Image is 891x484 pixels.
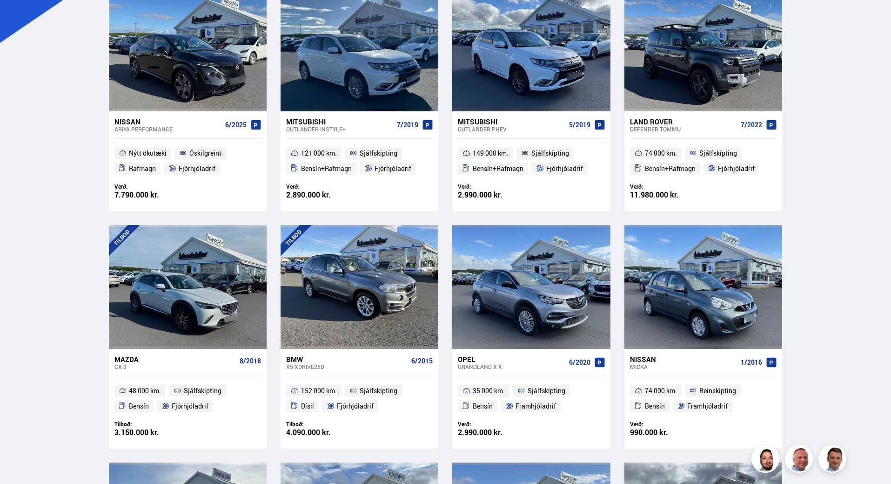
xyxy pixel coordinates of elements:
div: Tilboð: [286,421,360,428]
span: 149 000 km. [473,148,509,159]
span: Bensín [129,401,149,412]
span: 7/2019 [397,121,418,129]
div: 3.150.000 kr. [114,429,188,436]
div: Micra [630,363,737,370]
span: Sjálfskipting [528,385,565,396]
span: 48 000 km. [129,385,161,396]
span: 7/2022 [741,121,762,129]
span: 74 000 km. [645,385,677,396]
a: Land Rover Defender TOMMU 7/2022 74 000 km. Sjálfskipting Bensín+Rafmagn Fjórhjóladrif Verð: 11.9... [624,111,782,211]
span: Bensín+Rafmagn [645,163,696,174]
div: Verð: [630,183,703,190]
div: Outlander PHEV [458,126,565,132]
div: 11.980.000 kr. [630,191,703,199]
span: Fjórhjóladrif [179,163,215,174]
div: 4.090.000 kr. [286,429,360,436]
div: Defender TOMMU [630,126,737,132]
img: siFngHWaQ9KaOqBr.png [786,446,814,474]
div: Opel [458,355,565,363]
span: Sjálfskipting [531,148,569,159]
a: Opel Grandland X X 6/2020 35 000 km. Sjálfskipting Bensín Framhjóladrif Verð: 2.990.000 kr. [452,349,610,449]
div: 2.990.000 kr. [458,429,531,436]
div: BMW [286,355,408,363]
span: Óskilgreint [189,148,221,159]
div: Mitsubishi [286,117,393,126]
span: Fjórhjóladrif [546,163,583,174]
span: Fjórhjóladrif [718,163,755,174]
img: FbJEzSuNWCJXmdc-.webp [820,446,848,474]
span: 121 000 km. [301,148,337,159]
button: Opna LiveChat spjallviðmót [7,4,35,32]
div: Verð: [458,183,531,190]
div: Grandland X X [458,363,565,370]
div: Tilboð: [114,421,188,428]
div: Ariya PERFORMANCE [114,126,221,132]
span: 6/2015 [411,357,433,365]
span: Beinskipting [699,385,736,396]
span: Sjálfskipting [360,148,397,159]
a: Mitsubishi Outlander PHEV 5/2019 149 000 km. Sjálfskipting Bensín+Rafmagn Fjórhjóladrif Verð: 2.9... [452,111,610,211]
span: 152 000 km. [301,385,337,396]
img: nhp88E3Fdnt1Opn2.png [753,446,781,474]
div: 2.890.000 kr. [286,191,360,199]
span: 8/2018 [240,357,261,365]
span: Fjórhjóladrif [337,401,374,412]
div: 7.790.000 kr. [114,191,188,199]
span: 1/2016 [741,359,762,366]
span: Framhjóladrif [687,401,728,412]
a: Nissan Ariya PERFORMANCE 6/2025 Nýtt ökutæki Óskilgreint Rafmagn Fjórhjóladrif Verð: 7.790.000 kr. [109,111,267,211]
span: 35 000 km. [473,385,505,396]
div: Nissan [630,355,737,363]
div: Verð: [630,421,703,428]
div: X5 XDRIVE25D [286,363,408,370]
span: Bensín+Rafmagn [301,163,352,174]
div: 2.990.000 kr. [458,191,531,199]
div: Verð: [286,183,360,190]
div: Land Rover [630,117,737,126]
span: 5/2019 [569,121,590,129]
span: 74 000 km. [645,148,677,159]
span: Fjórhjóladrif [375,163,411,174]
span: Sjálfskipting [360,385,397,396]
span: Fjórhjóladrif [172,401,208,412]
div: CX-3 [114,363,236,370]
a: BMW X5 XDRIVE25D 6/2015 152 000 km. Sjálfskipting Dísil Fjórhjóladrif Tilboð: 4.090.000 kr. [281,349,438,449]
span: Nýtt ökutæki [129,148,167,159]
span: Bensín [473,401,493,412]
span: Sjálfskipting [184,385,221,396]
div: Outlander INSTYLE+ [286,126,393,132]
span: Rafmagn [129,163,156,174]
span: Bensín [645,401,665,412]
div: 990.000 kr. [630,429,703,436]
a: Mitsubishi Outlander INSTYLE+ 7/2019 121 000 km. Sjálfskipting Bensín+Rafmagn Fjórhjóladrif Verð:... [281,111,438,211]
div: Mitsubishi [458,117,565,126]
div: Nissan [114,117,221,126]
span: Dísil [301,401,314,412]
div: Verð: [114,183,188,190]
a: Nissan Micra 1/2016 74 000 km. Beinskipting Bensín Framhjóladrif Verð: 990.000 kr. [624,349,782,449]
span: 6/2025 [225,121,247,129]
span: 6/2020 [569,359,590,366]
span: Sjálfskipting [699,148,737,159]
div: Verð: [458,421,531,428]
div: Mazda [114,355,236,363]
span: Bensín+Rafmagn [473,163,523,174]
a: Mazda CX-3 8/2018 48 000 km. Sjálfskipting Bensín Fjórhjóladrif Tilboð: 3.150.000 kr. [109,349,267,449]
span: Framhjóladrif [516,401,556,412]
